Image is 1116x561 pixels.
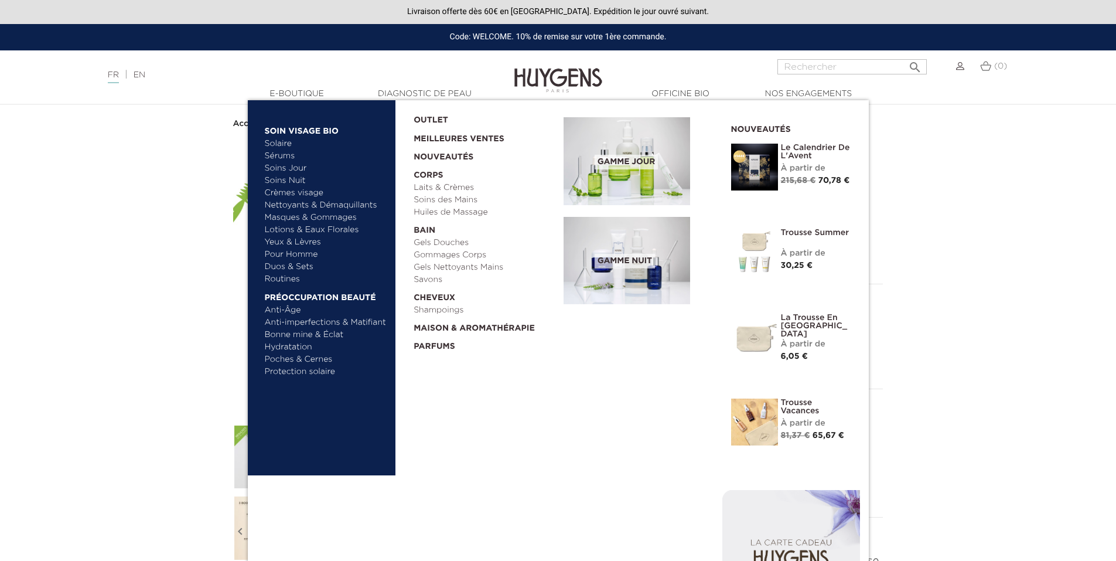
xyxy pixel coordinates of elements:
img: routine_nuit_banner.jpg [564,217,690,305]
div: À partir de [781,162,851,175]
a: Solaire [265,138,387,150]
a: Soins Nuit [265,175,377,187]
div: À partir de [781,338,851,351]
a: Meilleures Ventes [414,127,545,145]
a: Duos & Sets [265,261,387,273]
a: Huiles de Massage [414,206,555,219]
a: Routines [265,273,387,285]
a: Gamme nuit [564,217,714,305]
a: Gels Nettoyants Mains [414,261,555,274]
a: Trousse Summer [781,229,851,237]
a: Shampoings [414,304,555,317]
a: Laits & Crèmes [414,182,555,194]
a: Officine Bio [622,88,739,100]
a: Nettoyants & Démaquillants [265,199,387,212]
img: Trousse Summer [731,229,778,276]
a: Bonne mine & Éclat [265,329,387,341]
a: Crèmes visage [265,187,387,199]
a: Diagnostic de peau [366,88,483,100]
a: Soins Jour [265,162,387,175]
a: Maison & Aromathérapie [414,317,555,335]
a: Le Calendrier de L'Avent [781,144,851,160]
a: Corps [414,164,555,182]
a: FR [108,71,119,83]
input: Rechercher [777,59,927,74]
div: | [102,68,456,82]
img: Huygens [514,49,602,94]
span: Gamme nuit [595,254,655,268]
strong: Accueil [233,120,264,128]
a: E-Boutique [238,88,356,100]
a: Nouveautés [414,145,555,164]
a: Anti-imperfections & Matifiant [265,317,387,329]
h2: Nouveautés [731,121,851,135]
span: Gamme jour [595,155,658,169]
a: Hydratation [265,341,387,353]
img: La Trousse vacances [731,399,778,446]
img: routine_jour_banner.jpg [564,117,690,205]
a: Savons [414,274,555,286]
a: Soin Visage Bio [265,119,387,138]
button:  [905,56,926,72]
span: 6,05 € [781,352,808,361]
a: Bain [414,219,555,237]
img: Le Calendrier de L'Avent [731,144,778,191]
i:  [233,502,247,561]
span: 70,78 € [818,176,850,185]
span: 215,68 € [781,176,816,185]
span: 65,67 € [813,431,844,440]
a: Yeux & Lèvres [265,236,387,249]
a: Anti-Âge [265,304,387,317]
a: Sérums [265,150,387,162]
a: OUTLET [414,108,545,127]
div: À partir de [781,247,851,260]
a: Masques & Gommages [265,212,387,224]
a: Cheveux [414,286,555,304]
a: Pour Homme [265,249,387,261]
a: Soins des Mains [414,194,555,206]
a: La Trousse en [GEOGRAPHIC_DATA] [781,314,851,338]
a: EN [134,71,145,79]
a: Trousse Vacances [781,399,851,415]
a: Accueil [233,119,266,128]
a: Lotions & Eaux Florales [265,224,387,236]
div: À partir de [781,417,851,430]
i:  [908,57,922,71]
img: La Trousse en Coton [731,314,778,361]
img: Le Booster - Soin Cils & Sourcils [233,424,298,489]
a: Protection solaire [265,366,387,378]
span: 30,25 € [781,261,813,270]
a: Préoccupation beauté [265,285,387,304]
a: Poches & Cernes [265,353,387,366]
a: Gamme jour [564,117,714,205]
span: 81,37 € [781,431,810,440]
a: Gommages Corps [414,249,555,261]
a: Nos engagements [750,88,867,100]
a: Gels Douches [414,237,555,249]
a: Parfums [414,335,555,353]
span: (0) [994,62,1007,70]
